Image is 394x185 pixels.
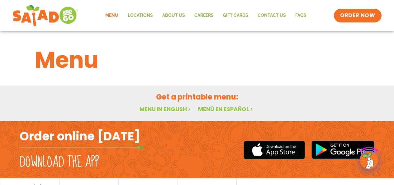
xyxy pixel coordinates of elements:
a: Contact Us [253,8,291,23]
h2: Get a printable menu: [35,91,359,102]
a: Careers [190,8,218,23]
a: About Us [158,8,190,23]
a: GIFT CARDS [218,8,253,23]
a: Menu [101,8,123,23]
img: fork [20,146,144,149]
img: appstore [244,140,305,160]
h2: Download the app [20,153,99,171]
h1: Menu [35,43,359,77]
a: Locations [123,8,158,23]
a: ORDER NOW [334,9,381,22]
a: Menú en español [198,105,254,113]
h2: Order online [DATE] [20,129,140,144]
a: Menu in English [140,105,192,113]
img: google_play [311,140,375,159]
a: FAQs [291,8,311,23]
img: new-SAG-logo-768×292 [12,3,78,28]
nav: Menu [101,8,311,23]
span: ORDER NOW [340,12,375,19]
